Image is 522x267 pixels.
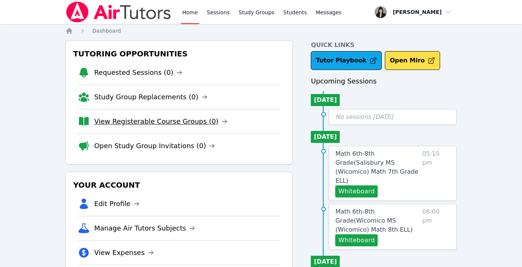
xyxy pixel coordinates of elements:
img: Air Tutors [65,2,172,23]
a: Open Study Group Invitations (0) [94,141,215,151]
h3: Upcoming Sessions [311,76,457,86]
h3: Your Account [72,178,287,192]
span: Math 6th-8th Grade ( Salisbury MS (Wicomico) Math 7th Grade ELL ) [335,150,418,184]
a: View Registerable Course Groups (0) [94,116,228,127]
a: Math 6th-8th Grade(Salisbury MS (Wicomico) Math 7th Grade ELL) [335,149,419,185]
button: Whiteboard [335,234,378,246]
a: Tutor Playbook [311,51,382,70]
li: [DATE] [311,94,340,106]
button: Whiteboard [335,185,378,197]
a: Math 6th-8th Grade(Wicomico MS (Wicomico) Math 8th ELL) [335,207,419,234]
button: Open Miro [385,51,440,70]
h3: Tutoring Opportunities [72,47,287,61]
nav: Breadcrumb [65,27,457,35]
a: Edit Profile [94,199,140,209]
span: Math 6th-8th Grade ( Wicomico MS (Wicomico) Math 8th ELL ) [335,208,413,233]
a: Study Group Replacements (0) [94,92,207,102]
a: Dashboard [92,27,121,35]
h4: Quick Links [311,41,457,50]
a: Manage Air Tutors Subjects [94,223,195,234]
span: No sessions [DATE] [335,113,393,120]
span: Messages [316,9,342,16]
span: 05:15 pm [422,149,451,197]
span: 08:00 pm [422,207,451,246]
a: Requested Sessions (0) [94,67,183,78]
span: Dashboard [92,28,121,34]
li: [DATE] [311,131,340,143]
a: View Expenses [94,247,154,258]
